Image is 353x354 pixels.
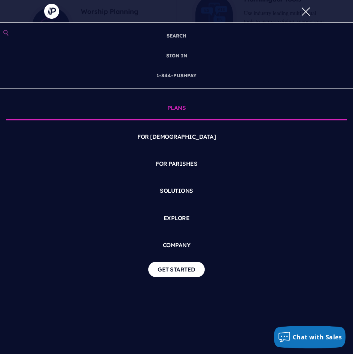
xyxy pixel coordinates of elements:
a: EXPLORE [6,208,347,229]
a: SOLUTIONS [6,180,347,201]
span: Chat with Sales [293,333,342,341]
a: GET STARTED [148,262,205,277]
a: PLANS [6,97,347,120]
button: Chat with Sales [274,326,346,348]
a: 1-844-PUSHPAY [153,66,200,85]
a: COMPANY [6,235,347,256]
a: FOR [DEMOGRAPHIC_DATA] [6,126,347,147]
a: SIGN IN [163,46,190,66]
a: SEARCH [164,26,189,46]
a: FOR PARISHES [6,153,347,174]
